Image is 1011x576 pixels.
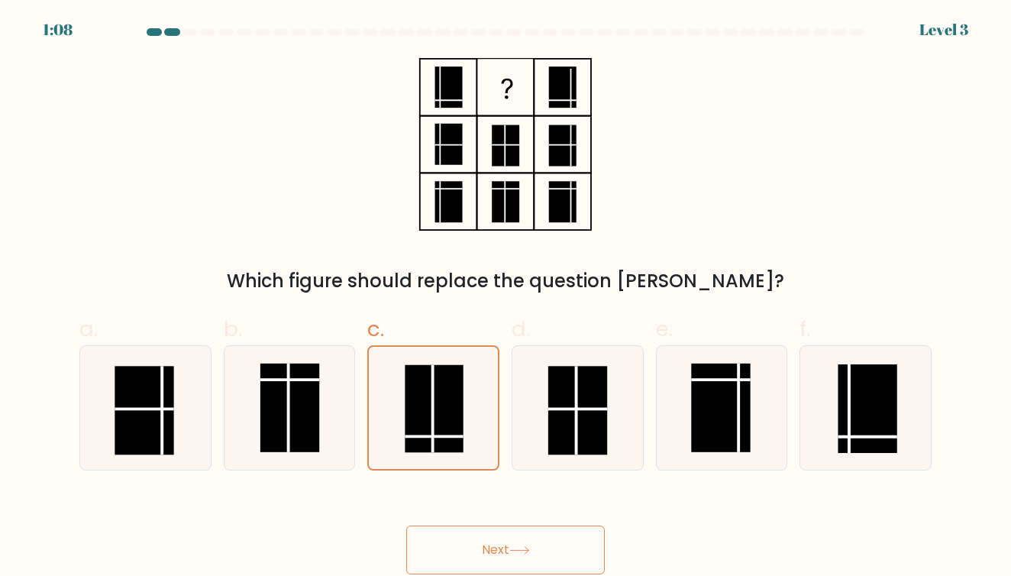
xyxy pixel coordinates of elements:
span: d. [512,314,530,344]
span: a. [79,314,98,344]
div: Level 3 [919,18,968,41]
span: c. [367,314,384,344]
span: f. [799,314,810,344]
button: Next [406,526,605,574]
div: Which figure should replace the question [PERSON_NAME]? [89,267,922,295]
span: e. [656,314,673,344]
div: 1:08 [43,18,73,41]
span: b. [224,314,242,344]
